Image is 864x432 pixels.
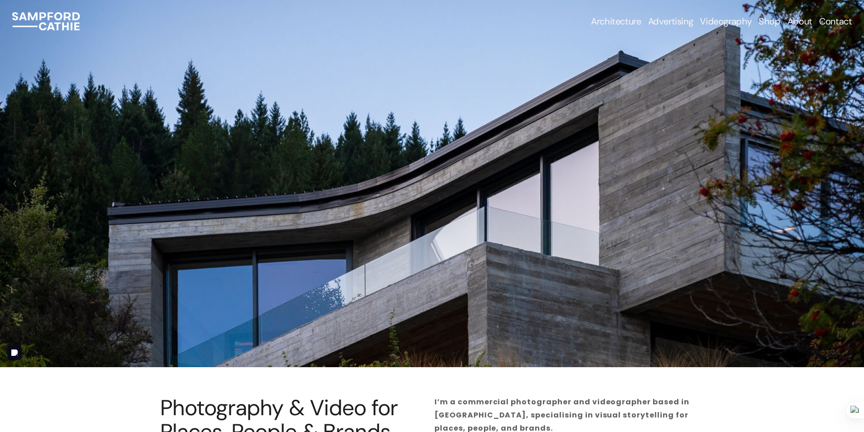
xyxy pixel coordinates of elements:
a: folder dropdown [648,15,693,28]
span: Architecture [591,16,641,27]
a: About [787,15,812,28]
a: Videography [700,15,752,28]
a: folder dropdown [591,15,641,28]
img: Sampford Cathie Photo + Video [12,12,80,30]
span: Advertising [648,16,693,27]
a: Shop [759,15,780,28]
a: Contact [819,15,852,28]
button: Next Slide [843,176,855,191]
button: Previous Slide [9,176,21,191]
